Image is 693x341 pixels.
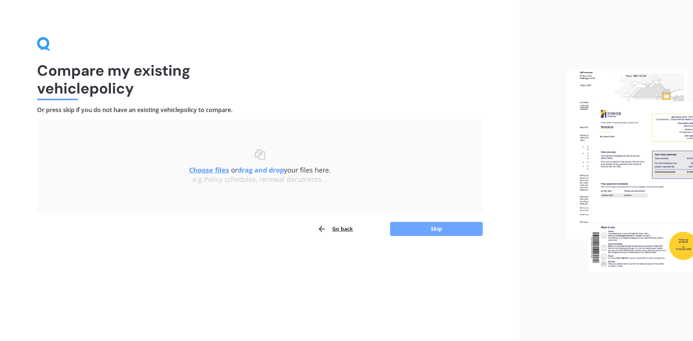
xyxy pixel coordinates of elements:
[567,69,693,273] img: files.webp
[390,222,483,236] button: Skip
[189,165,229,174] u: Choose files
[238,165,284,174] b: drag and drop
[317,222,353,236] button: Go back
[37,62,483,97] h1: Compare my existing vehicle policy
[37,106,483,114] h4: Or press skip if you do not have an existing vehicle policy to compare.
[52,176,468,184] div: e.g Policy schedules, renewal documents...
[189,165,331,174] span: or your files here.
